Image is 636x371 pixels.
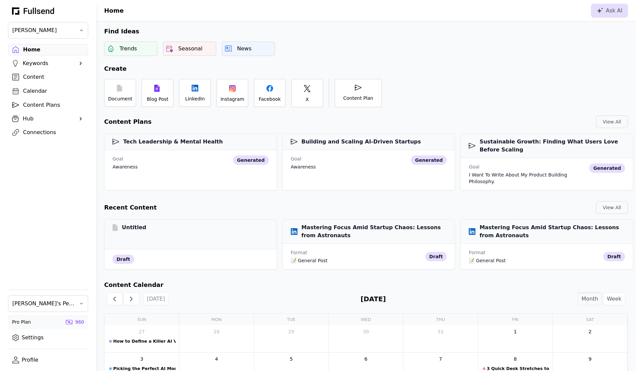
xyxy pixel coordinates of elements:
[469,249,601,256] div: Format
[512,314,518,325] a: Friday
[12,319,31,325] div: Pro Plan
[469,224,625,240] h3: Mastering Focus Amid Startup Chaos: Lessons from Astronauts
[23,73,84,81] div: Content
[23,115,73,123] div: Hub
[108,95,133,102] div: Document
[211,314,222,325] a: Monday
[291,155,316,162] div: Goal
[478,325,553,352] td: August 1, 2025
[597,7,622,15] div: Ask AI
[137,327,147,337] a: July 27, 2025
[220,96,244,102] div: Instagram
[291,224,447,240] h3: Mastering Focus Amid Startup Chaos: Lessons from Astronauts
[8,354,88,366] a: Profile
[343,95,373,101] div: Content Plan
[8,85,88,97] a: Calendar
[12,300,74,308] span: [PERSON_NAME]'s Personal Team
[107,292,123,305] button: Previous Month
[212,354,222,364] a: August 4, 2025
[120,45,137,53] div: Trends
[96,64,636,73] h2: Create
[469,163,587,170] div: Goal
[185,95,205,102] div: LinkedIn
[104,203,157,212] h2: Recent Content
[179,325,254,352] td: July 28, 2025
[113,224,146,232] h3: Untitled
[23,87,84,95] div: Calendar
[113,338,176,344] div: How to Define a Killer AI Value Proposition for Your Startup
[137,354,147,364] a: August 3, 2025
[237,45,251,53] div: News
[287,314,295,325] a: Tuesday
[591,4,628,18] button: Ask AI
[602,118,622,125] div: View All
[469,257,601,264] div: 📝 General Post
[233,155,269,165] div: generated
[305,96,309,103] div: X
[8,44,88,55] a: Home
[23,59,73,67] div: Keywords
[603,252,625,261] div: draft
[8,127,88,138] a: Connections
[8,22,88,39] button: [PERSON_NAME]
[469,138,625,154] h3: Sustainable Growth: Finding What Users Love Before Scaling
[510,327,520,337] a: August 1, 2025
[23,46,84,54] div: Home
[178,45,202,53] div: Seasonal
[585,327,595,337] a: August 2, 2025
[589,163,625,173] div: generated
[510,354,520,364] a: August 8, 2025
[113,138,223,146] h3: Tech Leadership & Mental Health
[425,252,447,261] div: draft
[104,6,124,15] h1: Home
[104,325,179,352] td: July 27, 2025
[23,101,84,109] div: Content Plans
[436,314,445,325] a: Thursday
[553,325,627,352] td: August 2, 2025
[361,327,371,337] a: July 30, 2025
[291,249,423,256] div: Format
[361,354,371,364] a: August 6, 2025
[291,138,421,146] h3: Building and Scaling AI-Driven Startups
[212,327,222,337] a: July 28, 2025
[586,314,594,325] a: Saturday
[113,163,138,170] div: awareness
[124,292,139,305] button: Next Month
[113,255,134,264] div: draft
[104,117,152,126] h2: Content Plans
[104,280,628,290] h2: Content Calendar
[361,314,371,325] a: Wednesday
[436,354,446,364] a: August 7, 2025
[147,96,169,102] div: Blog Post
[286,354,296,364] a: August 5, 2025
[436,327,446,337] a: July 31, 2025
[329,325,403,352] td: July 30, 2025
[403,325,478,352] td: July 31, 2025
[23,128,84,136] div: Connections
[291,163,316,170] div: awareness
[96,27,636,36] h2: Find Ideas
[113,155,138,162] div: Goal
[254,325,329,352] td: July 29, 2025
[259,96,281,102] div: Facebook
[361,294,386,304] h2: [DATE]
[8,295,88,312] button: [PERSON_NAME]'s Personal Team
[603,292,625,305] button: Week
[8,99,88,111] a: Content Plans
[143,292,169,305] button: [DATE]
[8,71,88,83] a: Content
[291,257,423,264] div: 📝 General Post
[12,26,74,34] span: [PERSON_NAME]
[469,171,587,185] div: I want to write about my product building philosophy.
[596,115,628,128] button: View All
[411,155,447,165] div: generated
[75,319,84,325] div: 960
[585,354,595,364] a: August 9, 2025
[578,292,602,305] button: Month
[8,332,88,343] a: Settings
[286,327,296,337] a: July 29, 2025
[137,314,146,325] a: Sunday
[596,201,628,214] button: View All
